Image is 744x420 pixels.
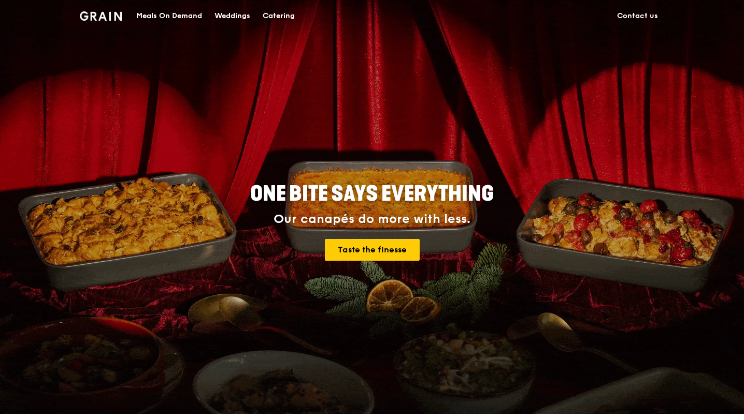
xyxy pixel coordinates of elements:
[611,1,664,32] a: Contact us
[208,1,256,32] a: Weddings
[136,1,202,32] div: Meals On Demand
[214,1,250,32] div: Weddings
[263,1,295,32] div: Catering
[80,11,122,21] img: Grain
[256,1,301,32] a: Catering
[250,182,494,206] span: ONE BITE SAYS EVERYTHING
[185,212,559,227] div: Our canapés do more with less.
[325,239,420,261] a: Taste the finesse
